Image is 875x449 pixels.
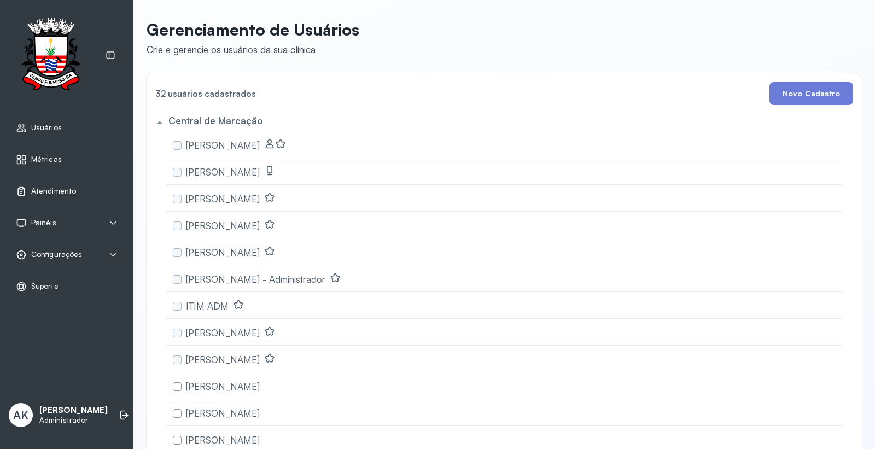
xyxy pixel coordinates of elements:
p: Gerenciamento de Usuários [147,20,359,39]
h4: 32 usuários cadastrados [155,86,256,101]
span: [PERSON_NAME] [186,354,260,365]
img: Logotipo do estabelecimento [11,18,90,94]
span: [PERSON_NAME] [186,381,260,392]
span: Configurações [31,250,82,259]
p: [PERSON_NAME] [39,405,108,416]
span: [PERSON_NAME] [186,220,260,231]
span: [PERSON_NAME] - Administrador [186,273,325,285]
a: Atendimento [16,186,118,197]
p: Administrador [39,416,108,425]
h5: Central de Marcação [168,115,262,126]
span: [PERSON_NAME] [186,247,260,258]
span: [PERSON_NAME] [186,327,260,339]
span: ITIM ADM [186,300,229,312]
span: Painéis [31,218,56,228]
a: Métricas [16,154,118,165]
span: Suporte [31,282,59,291]
span: [PERSON_NAME] [186,434,260,446]
span: [PERSON_NAME] [186,193,260,205]
span: Usuários [31,123,62,132]
span: Métricas [31,155,62,164]
a: Usuários [16,123,118,133]
span: [PERSON_NAME] [186,166,260,178]
span: Atendimento [31,186,76,196]
span: [PERSON_NAME] [186,407,260,419]
div: Crie e gerencie os usuários da sua clínica [147,44,359,55]
span: [PERSON_NAME] [186,139,260,151]
button: Novo Cadastro [769,82,853,105]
